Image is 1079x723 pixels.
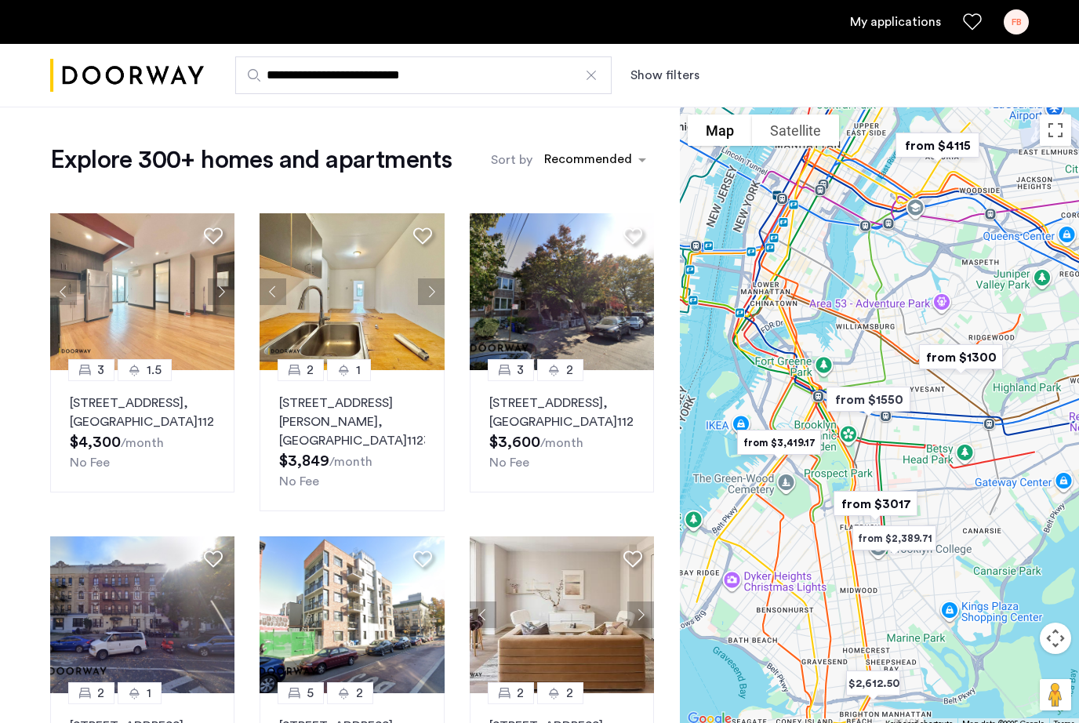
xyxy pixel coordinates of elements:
[540,437,583,449] sub: /month
[840,514,949,562] div: from $2,389.71
[50,46,204,105] a: Cazamio logo
[814,376,923,423] div: from $1550
[356,361,361,380] span: 1
[235,56,612,94] input: Apartment Search
[121,437,164,449] sub: /month
[260,370,444,511] a: 21[STREET_ADDRESS][PERSON_NAME], [GEOGRAPHIC_DATA]11237No Fee
[50,370,234,492] a: 31.5[STREET_ADDRESS], [GEOGRAPHIC_DATA]11233No Fee
[566,684,573,703] span: 2
[489,456,529,469] span: No Fee
[542,150,632,173] div: Recommended
[536,146,654,174] ng-select: sort-apartment
[982,660,1032,707] iframe: chat widget
[279,394,424,450] p: [STREET_ADDRESS][PERSON_NAME] 11237
[279,453,329,469] span: $3,849
[50,46,204,105] img: logo
[470,370,654,492] a: 32[STREET_ADDRESS], [GEOGRAPHIC_DATA]11234No Fee
[963,13,982,31] a: Favorites
[260,278,286,305] button: Previous apartment
[208,278,234,305] button: Next apartment
[566,361,573,380] span: 2
[688,114,752,146] button: Show street map
[470,601,496,628] button: Previous apartment
[50,213,235,370] img: 2014_638447297349410055.jpeg
[630,66,699,85] button: Show or hide filters
[491,151,532,169] label: Sort by
[147,361,162,380] span: 1.5
[470,536,655,693] img: 2016_638666715890019956.jpeg
[97,361,104,380] span: 3
[307,361,314,380] span: 2
[50,278,77,305] button: Previous apartment
[50,536,235,693] img: dc6efc1f-24ba-4395-9182-45437e21be9a_638888128139673636.png
[356,684,363,703] span: 2
[627,601,654,628] button: Next apartment
[517,361,524,380] span: 3
[470,213,655,370] img: dc6efc1f-24ba-4395-9182-45437e21be9a_638882120050713957.png
[70,456,110,469] span: No Fee
[1040,679,1071,710] button: Drag Pegman onto the map to open Street View
[752,114,839,146] button: Show satellite imagery
[834,659,913,707] div: $2,612.50
[850,13,941,31] a: My application
[418,278,445,305] button: Next apartment
[489,394,634,431] p: [STREET_ADDRESS] 11234
[1004,9,1029,35] div: FB
[260,213,445,370] img: 0560f859-1e4f-4f09-9498-44dfcbb59550_638791181869344185.jpeg
[97,684,104,703] span: 2
[307,684,314,703] span: 5
[147,684,151,703] span: 1
[50,144,452,176] h1: Explore 300+ homes and apartments
[883,122,992,169] div: from $4115
[489,434,540,450] span: $3,600
[70,434,121,450] span: $4,300
[1040,114,1071,146] button: Toggle fullscreen view
[821,480,930,528] div: from $3017
[279,475,319,488] span: No Fee
[1040,623,1071,654] button: Map camera controls
[906,333,1015,381] div: from $1300
[70,394,215,431] p: [STREET_ADDRESS] 11233
[517,684,524,703] span: 2
[329,456,372,468] sub: /month
[725,419,834,467] div: from $3,419.17
[260,536,445,693] img: dc6efc1f-24ba-4395-9182-45437e21be9a_638883849152048997.png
